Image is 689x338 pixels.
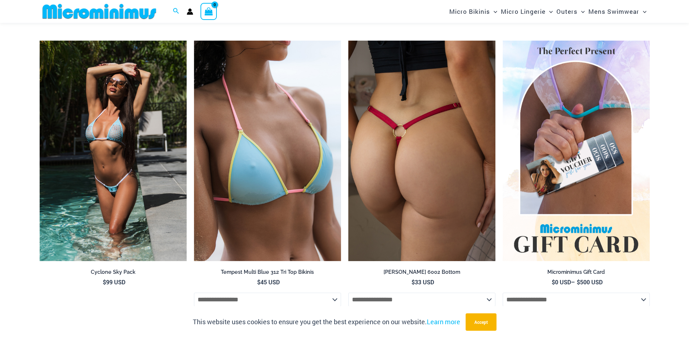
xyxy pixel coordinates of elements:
[577,278,580,286] span: $
[577,278,603,286] bdi: 500 USD
[257,278,260,286] span: $
[200,3,217,20] a: View Shopping Cart, empty
[193,317,460,327] p: This website uses cookies to ensure you get the best experience on our website.
[490,2,497,21] span: Menu Toggle
[40,269,187,278] a: Cyclone Sky Pack
[446,1,650,22] nav: Site Navigation
[103,278,106,286] span: $
[194,269,341,276] h2: Tempest Multi Blue 312 Tri Top Bikinis
[499,2,555,21] a: Micro LingerieMenu ToggleMenu Toggle
[348,269,495,276] h2: [PERSON_NAME] 6002 Bottom
[412,278,434,286] bdi: 33 USD
[447,2,499,21] a: Micro BikinisMenu ToggleMenu Toggle
[552,278,555,286] span: $
[194,41,341,261] img: Tempest Multi Blue 312 Top 01
[187,8,193,15] a: Account icon link
[555,2,587,21] a: OutersMenu ToggleMenu Toggle
[348,269,495,278] a: [PERSON_NAME] 6002 Bottom
[257,278,280,286] bdi: 45 USD
[427,317,460,326] a: Learn more
[40,41,187,261] img: Cyclone Sky 318 Top 4275 Bottom 04
[40,41,187,261] a: Cyclone Sky 318 Top 4275 Bottom 04Cyclone Sky 318 Top 4275 Bottom 05Cyclone Sky 318 Top 4275 Bott...
[449,2,490,21] span: Micro Bikinis
[503,269,650,276] h2: Microminimus Gift Card
[556,2,577,21] span: Outers
[552,278,571,286] bdi: 0 USD
[503,269,650,278] a: Microminimus Gift Card
[348,41,495,261] img: Carla Red 6002 Bottom 03
[348,41,495,261] a: Carla Red 6002 Bottom 05Carla Red 6002 Bottom 03Carla Red 6002 Bottom 03
[194,41,341,261] a: Tempest Multi Blue 312 Top 01Tempest Multi Blue 312 Top 456 Bottom 05Tempest Multi Blue 312 Top 4...
[588,2,639,21] span: Mens Swimwear
[503,41,650,261] img: Featured Gift Card
[40,269,187,276] h2: Cyclone Sky Pack
[466,313,497,331] button: Accept
[194,269,341,278] a: Tempest Multi Blue 312 Tri Top Bikinis
[546,2,553,21] span: Menu Toggle
[173,7,179,16] a: Search icon link
[103,278,125,286] bdi: 99 USD
[577,2,585,21] span: Menu Toggle
[587,2,648,21] a: Mens SwimwearMenu ToggleMenu Toggle
[40,3,159,20] img: MM SHOP LOGO FLAT
[501,2,546,21] span: Micro Lingerie
[412,278,415,286] span: $
[503,278,650,286] span: –
[639,2,647,21] span: Menu Toggle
